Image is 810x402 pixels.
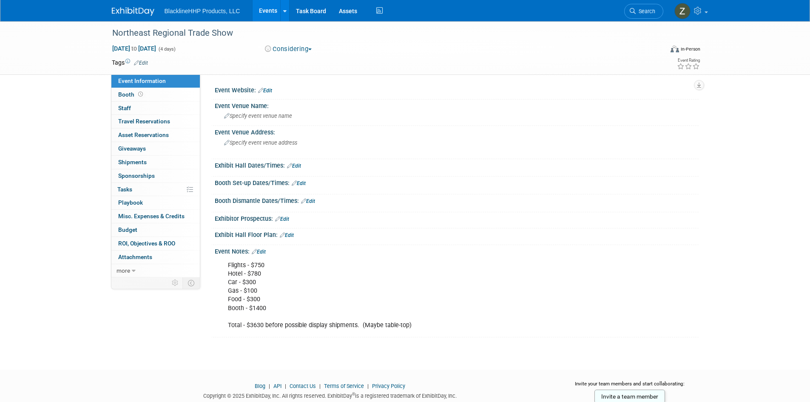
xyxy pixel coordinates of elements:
[215,194,699,205] div: Booth Dismantle Dates/Times:
[112,390,549,400] div: Copyright © 2025 ExhibitDay, Inc. All rights reserved. ExhibitDay is a registered trademark of Ex...
[118,91,145,98] span: Booth
[136,91,145,97] span: Booth not reserved yet
[118,131,169,138] span: Asset Reservations
[215,245,699,256] div: Event Notes:
[111,196,200,209] a: Playbook
[118,213,185,220] span: Misc. Expenses & Credits
[352,392,355,396] sup: ®
[111,115,200,128] a: Travel Reservations
[111,88,200,101] a: Booth
[112,58,148,67] td: Tags
[674,3,691,19] img: Zach Romero
[215,100,699,110] div: Event Venue Name:
[134,60,148,66] a: Edit
[111,237,200,250] a: ROI, Objectives & ROO
[118,118,170,125] span: Travel Reservations
[324,383,364,389] a: Terms of Service
[112,45,156,52] span: [DATE] [DATE]
[118,240,175,247] span: ROI, Objectives & ROO
[111,74,200,88] a: Event Information
[118,105,131,111] span: Staff
[168,277,183,288] td: Personalize Event Tab Strip
[118,226,137,233] span: Budget
[301,198,315,204] a: Edit
[215,84,699,95] div: Event Website:
[290,383,316,389] a: Contact Us
[224,140,297,146] span: Specify event venue address
[372,383,405,389] a: Privacy Policy
[215,228,699,239] div: Exhibit Hall Floor Plan:
[109,26,651,41] div: Northeast Regional Trade Show
[112,7,154,16] img: ExhibitDay
[111,142,200,155] a: Giveaways
[118,254,152,260] span: Attachments
[671,46,679,52] img: Format-Inperson.png
[215,159,699,170] div: Exhibit Hall Dates/Times:
[215,212,699,223] div: Exhibitor Prospectus:
[111,156,200,169] a: Shipments
[680,46,700,52] div: In-Person
[111,210,200,223] a: Misc. Expenses & Credits
[636,8,655,14] span: Search
[118,159,147,165] span: Shipments
[255,383,265,389] a: Blog
[118,172,155,179] span: Sponsorships
[283,383,288,389] span: |
[613,44,701,57] div: Event Format
[280,232,294,238] a: Edit
[287,163,301,169] a: Edit
[252,249,266,255] a: Edit
[165,8,240,14] span: BlacklineHHP Products, LLC
[182,277,200,288] td: Toggle Event Tabs
[224,113,292,119] span: Specify event venue name
[275,216,289,222] a: Edit
[222,257,605,334] div: Flights - $750 Hotel - $780 Car - $300 Gas - $100 Food - $300 Booth - $1400 Total - $3630 before ...
[677,58,700,63] div: Event Rating
[117,267,130,274] span: more
[215,177,699,188] div: Booth Set-up Dates/Times:
[118,77,166,84] span: Event Information
[158,46,176,52] span: (4 days)
[292,180,306,186] a: Edit
[111,169,200,182] a: Sponsorships
[111,251,200,264] a: Attachments
[561,380,699,393] div: Invite your team members and start collaborating:
[258,88,272,94] a: Edit
[111,264,200,277] a: more
[118,199,143,206] span: Playbook
[215,126,699,137] div: Event Venue Address:
[317,383,323,389] span: |
[117,186,132,193] span: Tasks
[624,4,663,19] a: Search
[130,45,138,52] span: to
[111,102,200,115] a: Staff
[267,383,272,389] span: |
[118,145,146,152] span: Giveaways
[111,128,200,142] a: Asset Reservations
[262,45,315,54] button: Considering
[111,183,200,196] a: Tasks
[365,383,371,389] span: |
[111,223,200,237] a: Budget
[273,383,281,389] a: API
